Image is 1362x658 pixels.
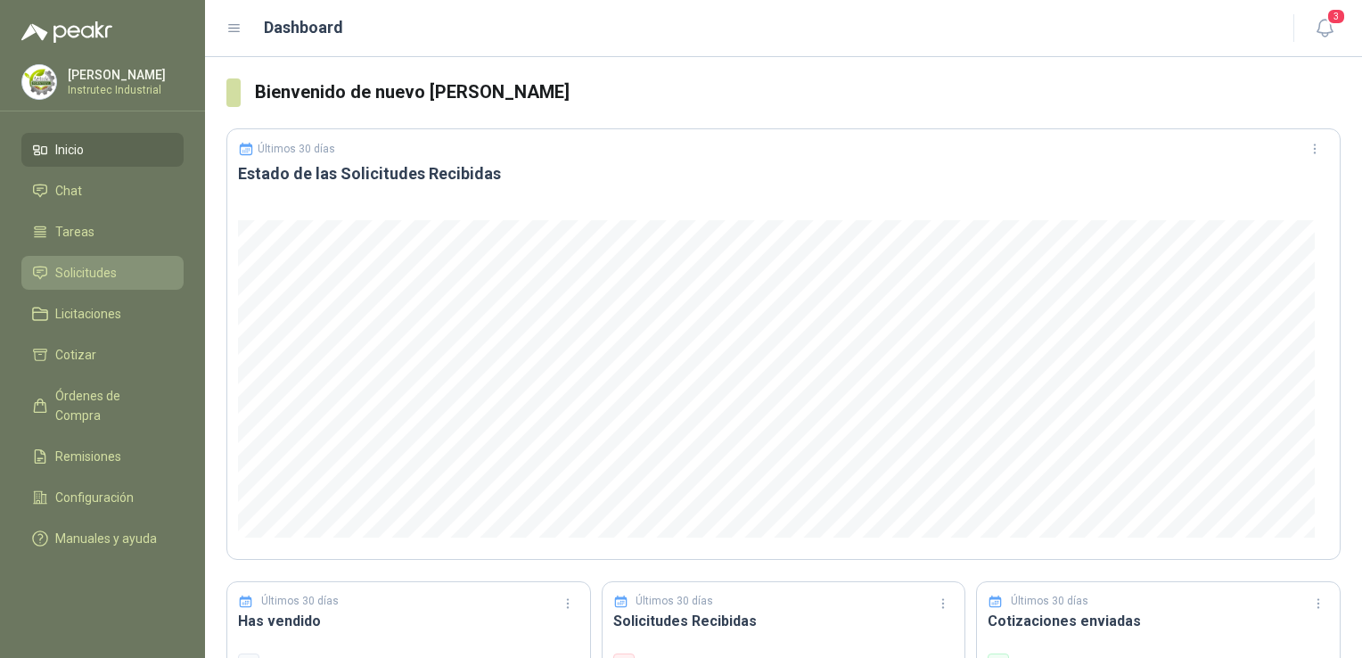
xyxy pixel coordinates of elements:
[68,69,179,81] p: [PERSON_NAME]
[68,85,179,95] p: Instrutec Industrial
[255,78,1341,106] h3: Bienvenido de nuevo [PERSON_NAME]
[55,140,84,160] span: Inicio
[55,386,167,425] span: Órdenes de Compra
[55,488,134,507] span: Configuración
[21,338,184,372] a: Cotizar
[988,610,1329,632] h3: Cotizaciones enviadas
[22,65,56,99] img: Company Logo
[55,447,121,466] span: Remisiones
[264,15,343,40] h1: Dashboard
[21,133,184,167] a: Inicio
[21,379,184,432] a: Órdenes de Compra
[55,222,94,242] span: Tareas
[55,263,117,283] span: Solicitudes
[55,304,121,324] span: Licitaciones
[21,21,112,43] img: Logo peakr
[21,174,184,208] a: Chat
[1326,8,1346,25] span: 3
[21,297,184,331] a: Licitaciones
[21,256,184,290] a: Solicitudes
[21,522,184,555] a: Manuales y ayuda
[21,440,184,473] a: Remisiones
[21,215,184,249] a: Tareas
[238,163,1329,185] h3: Estado de las Solicitudes Recibidas
[238,610,579,632] h3: Has vendido
[1011,593,1088,610] p: Últimos 30 días
[613,610,955,632] h3: Solicitudes Recibidas
[55,181,82,201] span: Chat
[1309,12,1341,45] button: 3
[258,143,335,155] p: Últimos 30 días
[21,481,184,514] a: Configuración
[261,593,339,610] p: Últimos 30 días
[636,593,713,610] p: Últimos 30 días
[55,529,157,548] span: Manuales y ayuda
[55,345,96,365] span: Cotizar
